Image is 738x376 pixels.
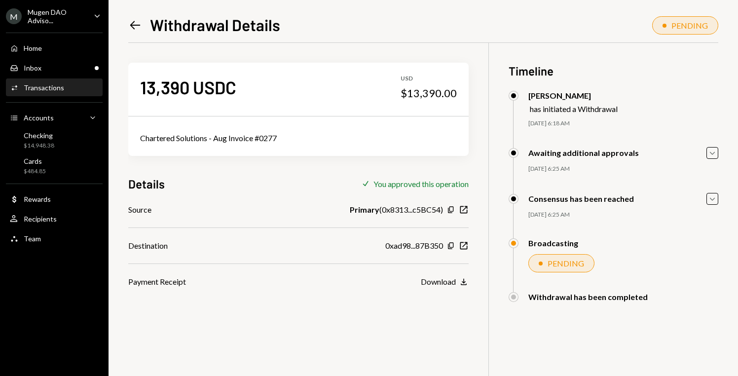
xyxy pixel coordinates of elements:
div: Rewards [24,195,51,203]
a: Team [6,229,103,247]
a: Inbox [6,59,103,76]
div: Mugen DAO Adviso... [28,8,86,25]
div: Download [421,277,456,286]
div: 13,390 USDC [140,76,236,98]
div: [DATE] 6:25 AM [528,211,718,219]
div: Accounts [24,113,54,122]
div: Destination [128,240,168,252]
div: USD [401,75,457,83]
a: Home [6,39,103,57]
div: Payment Receipt [128,276,186,288]
div: $484.85 [24,167,46,176]
div: Chartered Solutions - Aug Invoice #0277 [140,132,457,144]
a: Accounts [6,109,103,126]
button: Download [421,277,469,288]
a: Cards$484.85 [6,154,103,178]
div: Checking [24,131,54,140]
div: has initiated a Withdrawal [530,104,618,113]
div: M [6,8,22,24]
div: Recipients [24,215,57,223]
a: Rewards [6,190,103,208]
div: You approved this operation [373,179,469,188]
div: Transactions [24,83,64,92]
div: Home [24,44,42,52]
div: Cards [24,157,46,165]
h3: Timeline [509,63,718,79]
div: Consensus has been reached [528,194,634,203]
div: Broadcasting [528,238,578,248]
div: $13,390.00 [401,86,457,100]
h1: Withdrawal Details [150,15,280,35]
div: Inbox [24,64,41,72]
div: PENDING [548,259,584,268]
div: [PERSON_NAME] [528,91,618,100]
div: $14,948.38 [24,142,54,150]
h3: Details [128,176,165,192]
div: Team [24,234,41,243]
div: Source [128,204,151,216]
div: [DATE] 6:25 AM [528,165,718,173]
div: PENDING [671,21,708,30]
div: Awaiting additional approvals [528,148,639,157]
div: Withdrawal has been completed [528,292,648,301]
a: Transactions [6,78,103,96]
div: 0xad98...87B350 [385,240,443,252]
div: [DATE] 6:18 AM [528,119,718,128]
b: Primary [350,204,379,216]
a: Recipients [6,210,103,227]
a: Checking$14,948.38 [6,128,103,152]
div: ( 0x8313...c5BC54 ) [350,204,443,216]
